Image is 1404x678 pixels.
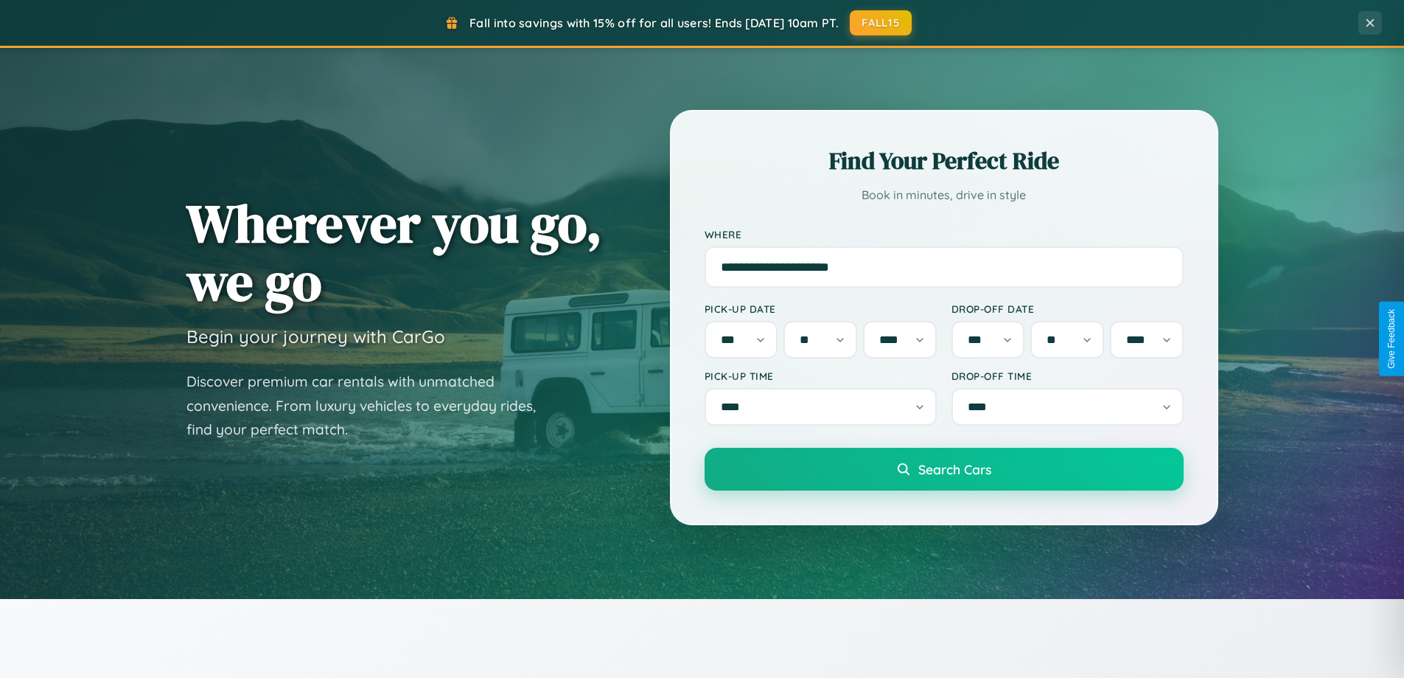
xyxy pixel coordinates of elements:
label: Pick-up Date [705,302,937,315]
div: Give Feedback [1386,309,1397,369]
h2: Find Your Perfect Ride [705,145,1184,177]
h1: Wherever you go, we go [186,194,602,311]
span: Fall into savings with 15% off for all users! Ends [DATE] 10am PT. [469,15,839,30]
p: Book in minutes, drive in style [705,184,1184,206]
p: Discover premium car rentals with unmatched convenience. From luxury vehicles to everyday rides, ... [186,370,555,442]
label: Pick-up Time [705,370,937,382]
label: Drop-off Time [951,370,1184,382]
h3: Begin your journey with CarGo [186,325,445,347]
button: FALL15 [850,10,912,35]
label: Drop-off Date [951,302,1184,315]
button: Search Cars [705,448,1184,491]
label: Where [705,228,1184,241]
span: Search Cars [918,461,991,477]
